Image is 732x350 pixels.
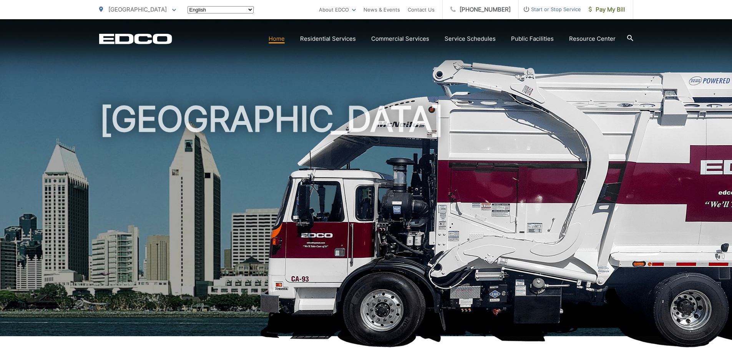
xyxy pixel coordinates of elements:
a: Residential Services [300,34,356,43]
a: News & Events [364,5,400,14]
a: Home [269,34,285,43]
span: [GEOGRAPHIC_DATA] [108,6,167,13]
a: About EDCO [319,5,356,14]
a: Commercial Services [371,34,429,43]
a: Resource Center [569,34,616,43]
h1: [GEOGRAPHIC_DATA] [99,100,633,343]
a: EDCD logo. Return to the homepage. [99,33,172,44]
select: Select a language [188,6,254,13]
span: Pay My Bill [589,5,625,14]
a: Service Schedules [445,34,496,43]
a: Contact Us [408,5,435,14]
a: Public Facilities [511,34,554,43]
